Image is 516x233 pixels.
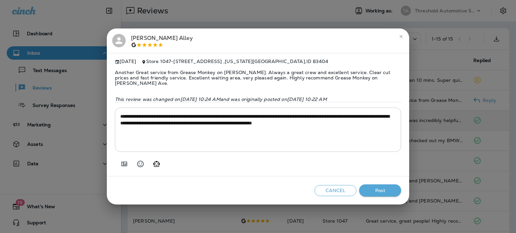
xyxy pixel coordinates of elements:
button: Select an emoji [134,157,147,171]
div: [PERSON_NAME] Alley [131,34,193,48]
button: close [396,31,406,42]
button: Add in a premade template [118,157,131,171]
p: This review was changed on [DATE] 10:24 AM [115,97,401,102]
button: Cancel [314,185,356,196]
span: Another Great service from Grease Monkey on [PERSON_NAME]. Always a great crew and excellent serv... [115,64,401,91]
span: Store 1047 - [STREET_ADDRESS] , [US_STATE][GEOGRAPHIC_DATA] , ID 83404 [146,58,328,64]
span: [DATE] [115,59,136,64]
button: Post [359,184,401,197]
span: and was originally posted on [DATE] 10:22 AM [220,96,327,102]
button: Generate AI response [150,157,163,171]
